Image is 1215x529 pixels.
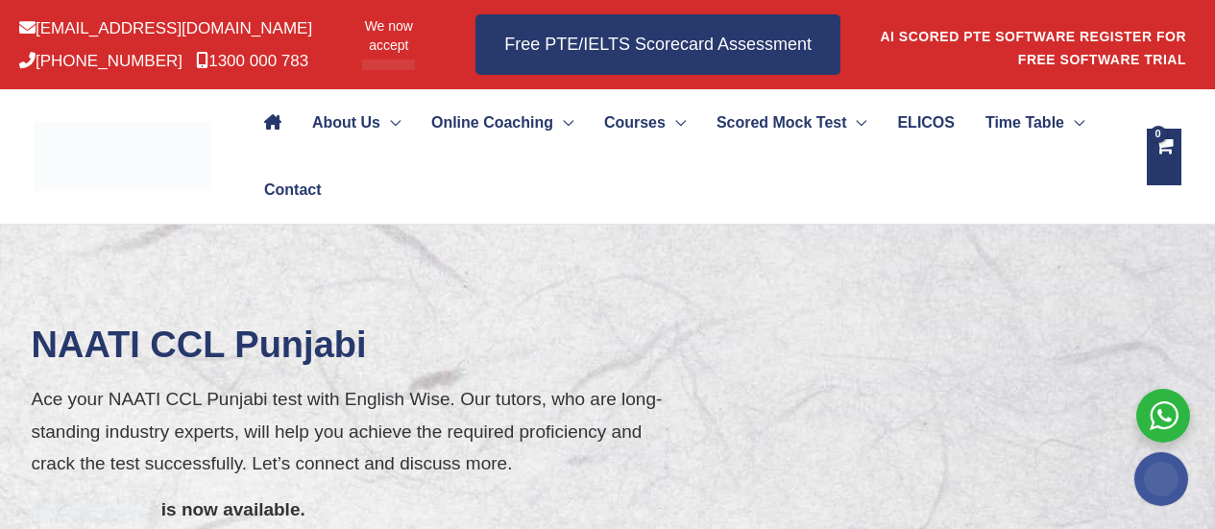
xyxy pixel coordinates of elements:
a: CoursesMenu Toggle [589,89,701,156]
a: Scored Mock TestMenu Toggle [701,89,883,156]
a: [EMAIL_ADDRESS][DOMAIN_NAME] [19,19,312,37]
span: Time Table [985,89,1064,156]
a: Time TableMenu Toggle [970,89,1100,156]
a: [PHONE_NUMBER] [19,52,182,70]
a: Contact [249,156,321,224]
aside: Header Widget 1 [879,13,1196,76]
span: We now accept [350,16,427,55]
span: Scored Mock Test [717,89,847,156]
span: Menu Toggle [1064,89,1084,156]
span: Contact [264,156,322,224]
span: Menu Toggle [666,89,686,156]
a: AI SCORED PTE SOFTWARE REGISTER FOR FREE SOFTWARE TRIAL [880,29,1186,67]
span: ELICOS [897,89,955,156]
span: Menu Toggle [846,89,866,156]
span: Menu Toggle [380,89,401,156]
nav: Site Navigation: Main Menu [249,89,1128,224]
img: cropped-ew-logo [34,122,211,191]
a: Online CoachingMenu Toggle [416,89,589,156]
span: Menu Toggle [553,89,573,156]
img: svg+xml;base64,PHN2ZyB4bWxucz0iaHR0cDovL3d3dy53My5vcmcvMjAwMC9zdmciIHdpZHRoPSIyMDAiIGhlaWdodD0iMj... [1134,452,1188,506]
a: ELICOS [882,89,969,156]
a: About UsMenu Toggle [297,89,416,156]
img: Afterpay-Logo [32,497,157,523]
a: 1300 000 783 [196,52,308,70]
span: About Us [312,89,380,156]
span: Courses [604,89,666,156]
a: Free PTE/IELTS Scorecard Assessment [475,14,840,75]
h1: NAATI CCL Punjabi [32,321,704,369]
b: is now available. [161,499,305,519]
span: Online Coaching [431,89,553,156]
img: Afterpay-Logo [362,60,415,70]
p: Ace your NAATI CCL Punjabi test with English Wise. Our tutors, who are long-standing industry exp... [32,383,704,479]
a: View Shopping Cart, empty [1147,129,1181,185]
